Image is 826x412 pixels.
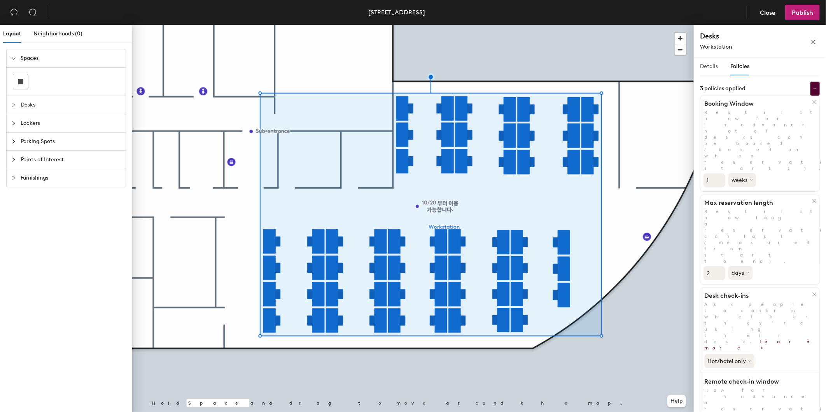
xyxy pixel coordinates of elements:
span: Furnishings [21,169,121,187]
button: Undo (⌘ + Z) [6,5,22,20]
span: Neighborhoods (0) [33,30,82,37]
h1: Booking Window [700,100,812,108]
span: Lockers [21,114,121,132]
span: Ask people to confirm whether they’re using their desk. [704,302,822,351]
span: collapsed [11,139,16,144]
button: Publish [785,5,820,20]
button: Hot/hotel only [704,354,754,368]
div: [STREET_ADDRESS] [369,7,425,17]
button: weeks [728,173,756,187]
h4: Desks [700,31,786,41]
a: Learn more > [704,339,814,351]
span: Details [700,63,718,70]
span: collapsed [11,121,16,126]
p: Restrict how long a reservation can last (measured from start to end). [700,208,819,264]
button: Help [667,395,686,407]
div: 3 policies applied [700,86,745,92]
span: Parking Spots [21,133,121,150]
h1: Max reservation length [700,199,812,207]
span: collapsed [11,103,16,107]
button: Close [753,5,782,20]
span: collapsed [11,157,16,162]
span: Policies [730,63,749,70]
span: undo [10,8,18,16]
span: Spaces [21,49,121,67]
button: days [728,266,752,280]
span: Points of Interest [21,151,121,169]
span: Workstation [700,44,732,50]
h1: Remote check-in window [700,378,812,386]
span: Publish [792,9,813,16]
span: collapsed [11,176,16,180]
span: Desks [21,96,121,114]
span: Close [760,9,775,16]
span: close [811,39,816,45]
button: Redo (⌘ + ⇧ + Z) [25,5,40,20]
span: expanded [11,56,16,61]
p: Restrict how far in advance hotel desks can be booked (based on when reservation starts). [700,109,819,171]
h1: Desk check-ins [700,292,812,300]
span: Layout [3,30,21,37]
